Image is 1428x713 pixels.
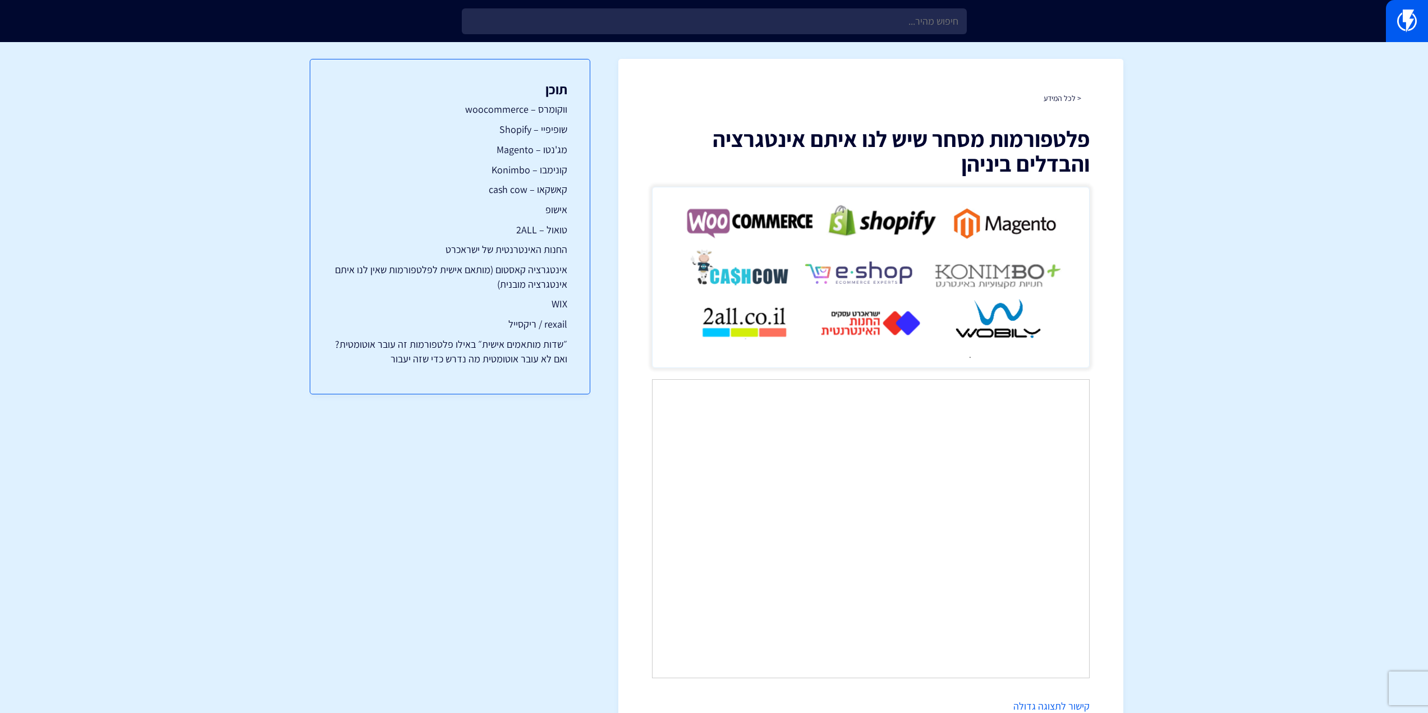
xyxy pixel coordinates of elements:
[1013,700,1090,712] a: קישור לתצוגה גדולה
[333,297,567,311] a: WIX
[333,242,567,257] a: החנות האינטרנטית של ישראכרט
[1044,93,1081,103] a: < לכל המידע
[333,203,567,217] a: אישופ
[333,122,567,137] a: שופיפיי – Shopify
[462,8,967,34] input: חיפוש מהיר...
[333,223,567,237] a: טואול – 2ALL
[333,102,567,117] a: ווקומרס – woocommerce
[333,263,567,291] a: אינטגרציה קאסטום (מותאם אישית לפלטפורמות שאין לנו איתם אינטגרציה מובנית)
[333,337,567,366] a: ״שדות מותאמים אישית״ באילו פלטפורמות זה עובר אוטומטית? ואם לא עובר אוטומטית מה נדרש כדי שזה יעבור
[333,163,567,177] a: קונימבו – Konimbo
[652,126,1090,176] h1: פלטפורמות מסחר שיש לנו איתם אינטגרציה והבדלים ביניהן
[333,182,567,197] a: קאשקאו – cash cow
[333,317,567,332] a: rexail / ריקסייל
[333,142,567,157] a: מג'נטו – Magento
[333,82,567,96] h3: תוכן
